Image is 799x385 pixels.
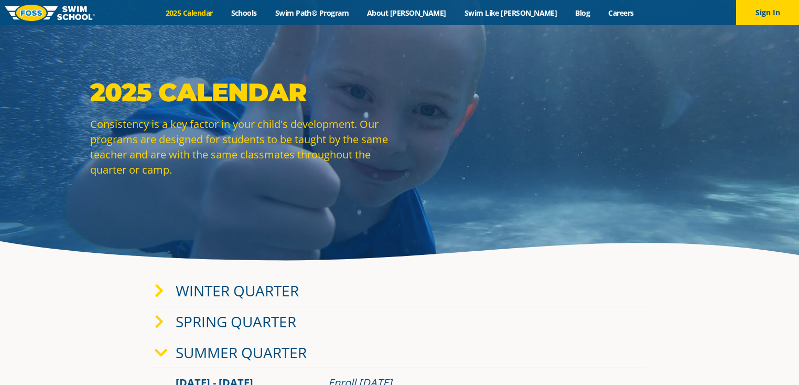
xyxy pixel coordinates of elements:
[156,8,222,18] a: 2025 Calendar
[566,8,599,18] a: Blog
[90,77,307,108] strong: 2025 Calendar
[266,8,358,18] a: Swim Path® Program
[455,8,566,18] a: Swim Like [PERSON_NAME]
[222,8,266,18] a: Schools
[358,8,456,18] a: About [PERSON_NAME]
[176,343,307,362] a: Summer Quarter
[176,281,299,301] a: Winter Quarter
[5,5,95,21] img: FOSS Swim School Logo
[90,116,394,177] p: Consistency is a key factor in your child's development. Our programs are designed for students t...
[176,312,296,331] a: Spring Quarter
[599,8,643,18] a: Careers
